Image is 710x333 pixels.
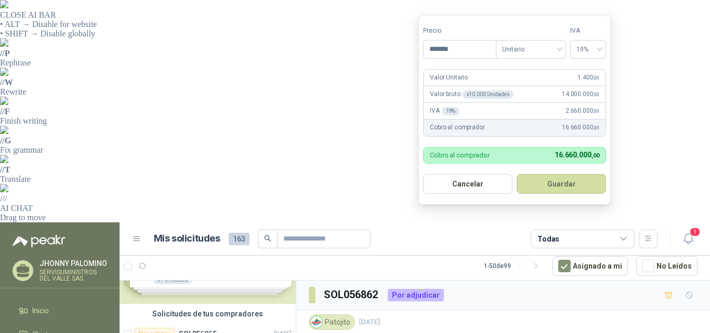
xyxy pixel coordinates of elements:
[12,301,107,321] a: Inicio
[689,227,701,237] span: 1
[264,235,271,242] span: search
[359,317,380,327] p: [DATE]
[120,304,296,324] div: Solicitudes de tus compradores
[40,260,107,267] p: JHONNY PALOMINO
[324,287,379,303] h3: SOL056862
[537,233,559,245] div: Todas
[553,256,628,276] button: Asignado a mi
[12,235,65,247] img: Logo peakr
[32,305,49,316] span: Inicio
[311,316,322,328] img: Company Logo
[309,314,355,330] div: Patojito
[388,289,444,301] div: Por adjudicar
[636,256,698,276] button: No Leídos
[229,233,249,245] span: 163
[154,231,220,246] h1: Mis solicitudes
[679,230,698,248] button: 1
[484,258,544,274] div: 1 - 50 de 99
[40,269,107,282] p: SERVISUMINISTROS DEL VALLE SAS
